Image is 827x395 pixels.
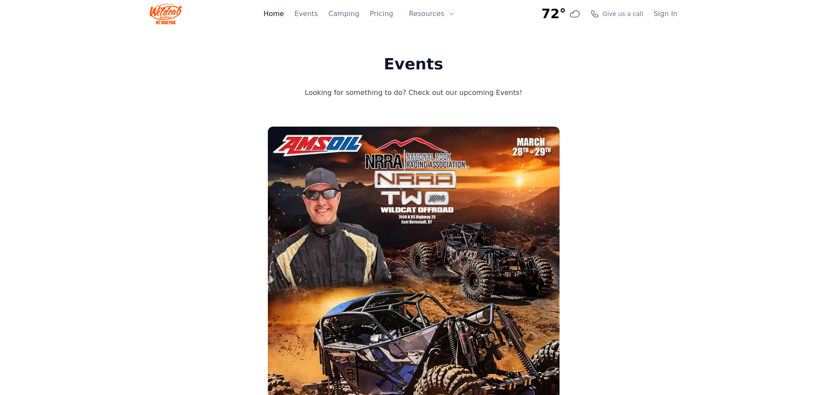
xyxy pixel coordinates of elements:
h1: Events [270,55,557,73]
a: Pricing [370,9,393,19]
p: Looking for something to do? Check out our upcoming Events! [270,87,557,99]
img: Wildcat Logo [150,3,182,24]
span: Give us a call [603,10,643,18]
button: Resources [404,5,460,23]
a: Camping [328,9,359,19]
a: Home [264,9,284,19]
span: 72° [541,6,566,22]
a: Events [294,9,318,19]
a: Give us a call [590,10,643,18]
a: Sign In [654,9,678,19]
